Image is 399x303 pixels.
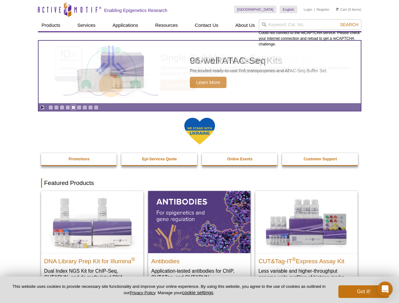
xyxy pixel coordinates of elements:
[142,157,177,161] strong: Epi-Services Quote
[190,68,328,74] p: Pre-loaded ready-to-use Tn5 transposomes and ATAC-Seq Buffer Set.
[378,282,393,297] div: Open Intercom Messenger
[48,105,53,110] a: Go to slide 1
[190,56,328,65] h2: 96-well ATAC-Seq
[338,285,389,298] button: Got it!
[71,48,150,96] img: Active Motif Kit photo
[60,105,64,110] a: Go to slide 3
[65,105,70,110] a: Go to slide 4
[94,105,99,110] a: Go to slide 9
[232,19,259,31] a: About Us
[71,105,76,110] a: Go to slide 5
[317,7,329,12] a: Register
[104,8,167,13] h2: Enabling Epigenetics Research
[314,6,315,13] li: |
[41,178,358,188] h2: Featured Products
[282,153,359,165] a: Customer Support
[336,6,361,13] li: (0 items)
[38,19,64,31] a: Products
[41,191,143,293] a: DNA Library Prep Kit for Illumina DNA Library Prep Kit for Illumina® Dual Index NGS Kit for ChIP-...
[184,117,215,145] img: We Stand With Ukraine
[338,22,360,27] button: Search
[259,19,361,47] div: Could not connect to the reCAPTCHA service. Please check your internet connection and reload to g...
[69,157,90,161] strong: Promotions
[121,153,198,165] a: Epi-Services Quote
[44,255,140,264] h2: DNA Library Prep Kit for Illumina
[304,7,312,12] a: Login
[41,153,118,165] a: Promotions
[131,256,135,262] sup: ®
[40,105,45,110] a: Toggle autoplay
[74,19,100,31] a: Services
[280,6,297,13] a: English
[336,7,347,12] a: Cart
[292,256,296,262] sup: ®
[259,19,361,30] input: Keyword, Cat. No.
[258,268,354,281] p: Less variable and higher-throughput genome-wide profiling of histone marks​.
[54,105,59,110] a: Go to slide 2
[202,153,278,165] a: Online Events
[39,41,361,103] a: Active Motif Kit photo 96-well ATAC-Seq Pre-loaded ready-to-use Tn5 transposomes and ATAC-Seq Buf...
[182,290,213,295] button: cookie settings
[148,191,251,287] a: All Antibodies Antibodies Application-tested antibodies for ChIP, CUT&Tag, and CUT&RUN.
[44,268,140,287] p: Dual Index NGS Kit for ChIP-Seq, CUT&RUN, and ds methylated DNA assays.
[148,191,251,253] img: All Antibodies
[227,157,252,161] strong: Online Events
[109,19,142,31] a: Applications
[258,255,354,264] h2: CUT&Tag-IT Express Assay Kit
[77,105,82,110] a: Go to slide 6
[41,191,143,253] img: DNA Library Prep Kit for Illumina
[151,19,182,31] a: Resources
[151,255,247,264] h2: Antibodies
[190,77,227,88] span: Learn More
[340,22,358,27] span: Search
[191,19,222,31] a: Contact Us
[151,268,247,281] p: Application-tested antibodies for ChIP, CUT&Tag, and CUT&RUN.
[304,157,337,161] strong: Customer Support
[10,284,328,296] p: This website uses cookies to provide necessary site functionality and improve your online experie...
[82,105,87,110] a: Go to slide 7
[88,105,93,110] a: Go to slide 8
[336,8,339,11] img: Your Cart
[234,6,277,13] a: [GEOGRAPHIC_DATA]
[130,290,155,295] a: Privacy Policy
[39,41,361,103] article: 96-well ATAC-Seq
[255,191,358,287] a: CUT&Tag-IT® Express Assay Kit CUT&Tag-IT®Express Assay Kit Less variable and higher-throughput ge...
[255,191,358,253] img: CUT&Tag-IT® Express Assay Kit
